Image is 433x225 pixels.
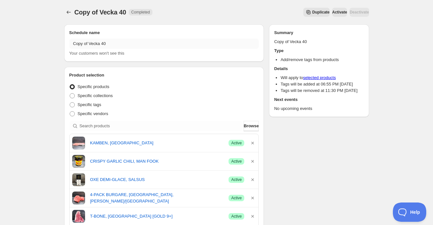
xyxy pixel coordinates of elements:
[303,8,330,17] button: Secondary action label
[74,9,126,16] span: Copy of Vecka 40
[231,214,242,219] span: Active
[274,39,364,45] p: Copy of Vecka 40
[274,48,364,54] h2: Type
[78,93,113,98] span: Specific collections
[78,84,109,89] span: Specific products
[78,102,101,107] span: Specific tags
[244,121,259,131] button: Browse
[303,75,336,80] a: selected products
[332,10,347,15] span: Activate
[332,8,347,17] button: Activate
[69,72,259,78] h2: Product selection
[281,81,364,87] li: Tags will be added at 06:55 PM [DATE]
[231,195,242,201] span: Active
[274,96,364,103] h2: Next events
[78,111,108,116] span: Specific vendors
[393,203,427,222] iframe: Toggle Customer Support
[281,87,364,94] li: Tags will be removed at 11:30 PM [DATE]
[231,140,242,146] span: Active
[90,158,224,165] a: CRISPY GARLIC CHILI, MAN FOOK
[69,51,125,56] span: Your customers won't see this
[231,159,242,164] span: Active
[90,192,224,204] a: 4-PACK BURGARE, [GEOGRAPHIC_DATA], [PERSON_NAME]/[GEOGRAPHIC_DATA]
[90,140,224,146] a: KAMBEN, [GEOGRAPHIC_DATA]
[90,213,224,220] a: T-BONE, [GEOGRAPHIC_DATA] [GOLD 9+]
[274,66,364,72] h2: Details
[274,105,364,112] p: No upcoming events
[80,121,243,131] input: Search products
[281,57,364,63] li: Add/remove tags from products
[90,176,224,183] a: OXE DEMI-GLACE, SALSUS
[231,177,242,182] span: Active
[131,10,150,15] span: Completed
[281,75,364,81] li: Will apply to
[312,10,330,15] span: Duplicate
[244,123,259,129] span: Browse
[274,30,364,36] h2: Summary
[69,30,259,36] h2: Schedule name
[64,8,73,17] button: Schedules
